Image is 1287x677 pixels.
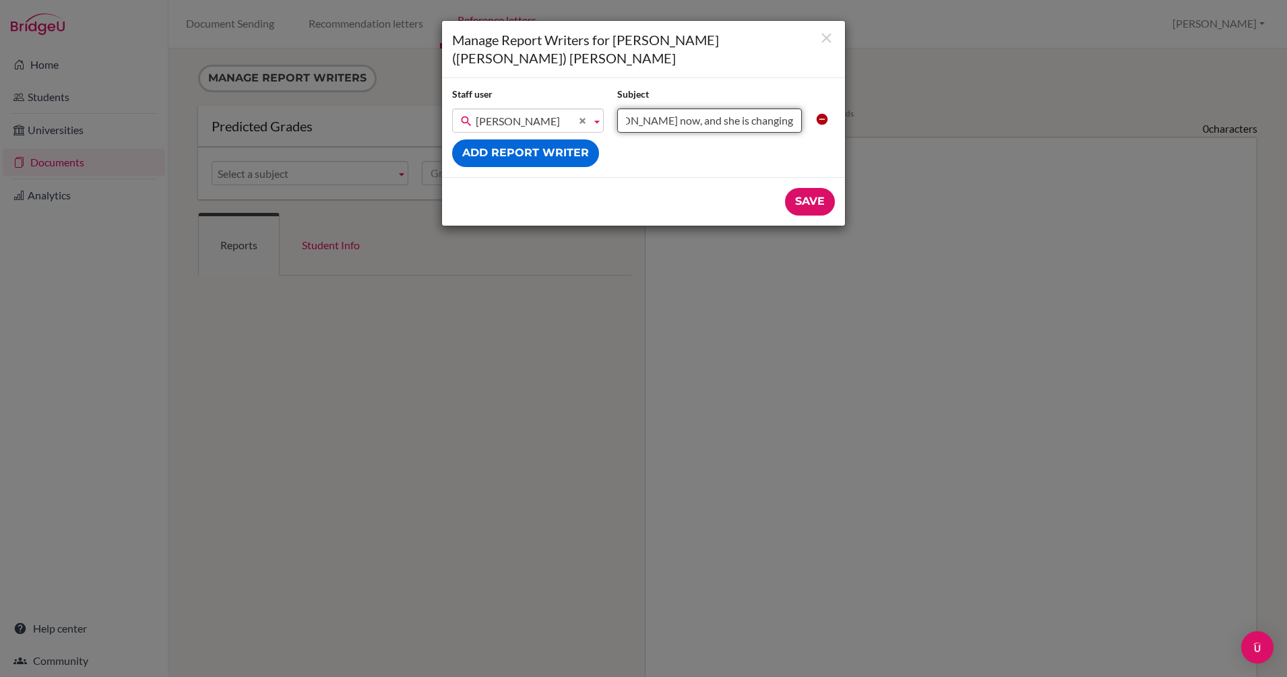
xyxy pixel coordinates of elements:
[815,112,829,126] i: Clear report writer
[476,109,586,133] span: [PERSON_NAME]
[818,30,835,48] button: Close
[617,88,802,101] h2: Subject
[452,31,835,67] h1: Manage Report Writers for [PERSON_NAME] ([PERSON_NAME]) [PERSON_NAME]
[785,188,835,216] input: Save
[452,88,604,101] h2: Staff user
[617,108,802,133] input: Subject
[1241,631,1274,664] div: Open Intercom Messenger
[452,139,599,167] button: Add report writer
